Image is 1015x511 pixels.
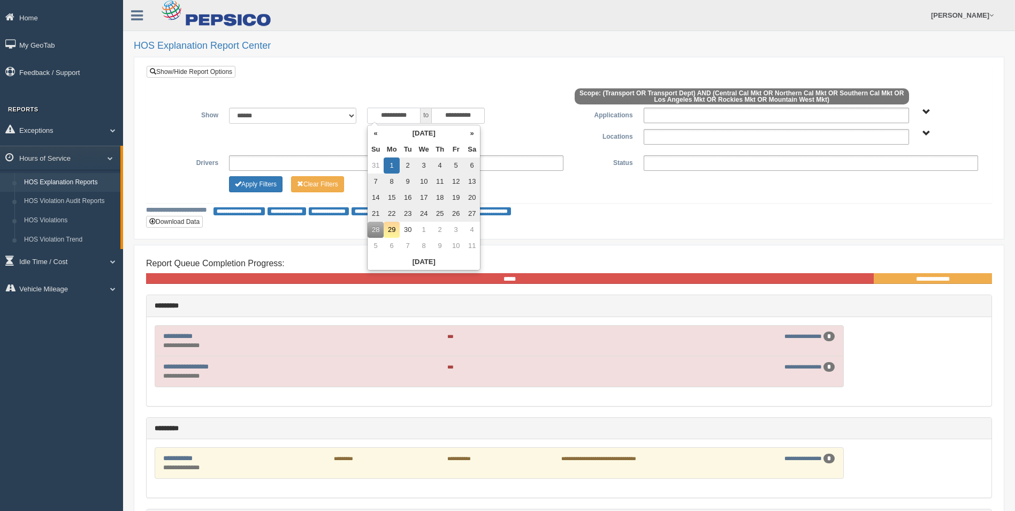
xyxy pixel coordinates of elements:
[384,174,400,190] td: 8
[384,157,400,174] td: 1
[229,176,283,192] button: Change Filter Options
[464,222,480,238] td: 4
[368,174,384,190] td: 7
[432,238,448,254] td: 9
[464,206,480,222] td: 27
[368,222,384,238] td: 28
[432,206,448,222] td: 25
[421,108,431,124] span: to
[464,174,480,190] td: 13
[416,222,432,238] td: 1
[400,206,416,222] td: 23
[384,238,400,254] td: 6
[432,190,448,206] td: 18
[569,129,638,142] label: Locations
[448,190,464,206] td: 19
[448,174,464,190] td: 12
[400,141,416,157] th: Tu
[384,206,400,222] td: 22
[400,190,416,206] td: 16
[384,222,400,238] td: 29
[448,157,464,174] td: 5
[400,238,416,254] td: 7
[400,174,416,190] td: 9
[384,125,464,141] th: [DATE]
[19,230,120,250] a: HOS Violation Trend
[432,174,448,190] td: 11
[368,190,384,206] td: 14
[464,141,480,157] th: Sa
[416,174,432,190] td: 10
[384,141,400,157] th: Mo
[416,206,432,222] td: 24
[416,238,432,254] td: 8
[368,238,384,254] td: 5
[134,41,1004,51] h2: HOS Explanation Report Center
[291,176,344,192] button: Change Filter Options
[146,259,992,268] h4: Report Queue Completion Progress:
[464,190,480,206] td: 20
[155,155,224,168] label: Drivers
[155,108,224,121] label: Show
[368,157,384,174] td: 31
[400,222,416,238] td: 30
[575,88,909,104] span: Scope: (Transport OR Transport Dept) AND (Central Cal Mkt OR Northern Cal Mkt OR Southern Cal Mkt...
[416,157,432,174] td: 3
[448,238,464,254] td: 10
[432,222,448,238] td: 2
[464,125,480,141] th: »
[416,141,432,157] th: We
[464,238,480,254] td: 11
[368,125,384,141] th: «
[569,108,638,121] label: Applications
[448,141,464,157] th: Fr
[432,157,448,174] td: 4
[384,190,400,206] td: 15
[19,192,120,211] a: HOS Violation Audit Reports
[448,222,464,238] td: 3
[368,254,480,270] th: [DATE]
[448,206,464,222] td: 26
[368,141,384,157] th: Su
[400,157,416,174] td: 2
[464,157,480,174] td: 6
[19,211,120,230] a: HOS Violations
[368,206,384,222] td: 21
[19,173,120,192] a: HOS Explanation Reports
[146,216,203,228] button: Download Data
[147,66,235,78] a: Show/Hide Report Options
[432,141,448,157] th: Th
[416,190,432,206] td: 17
[569,155,638,168] label: Status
